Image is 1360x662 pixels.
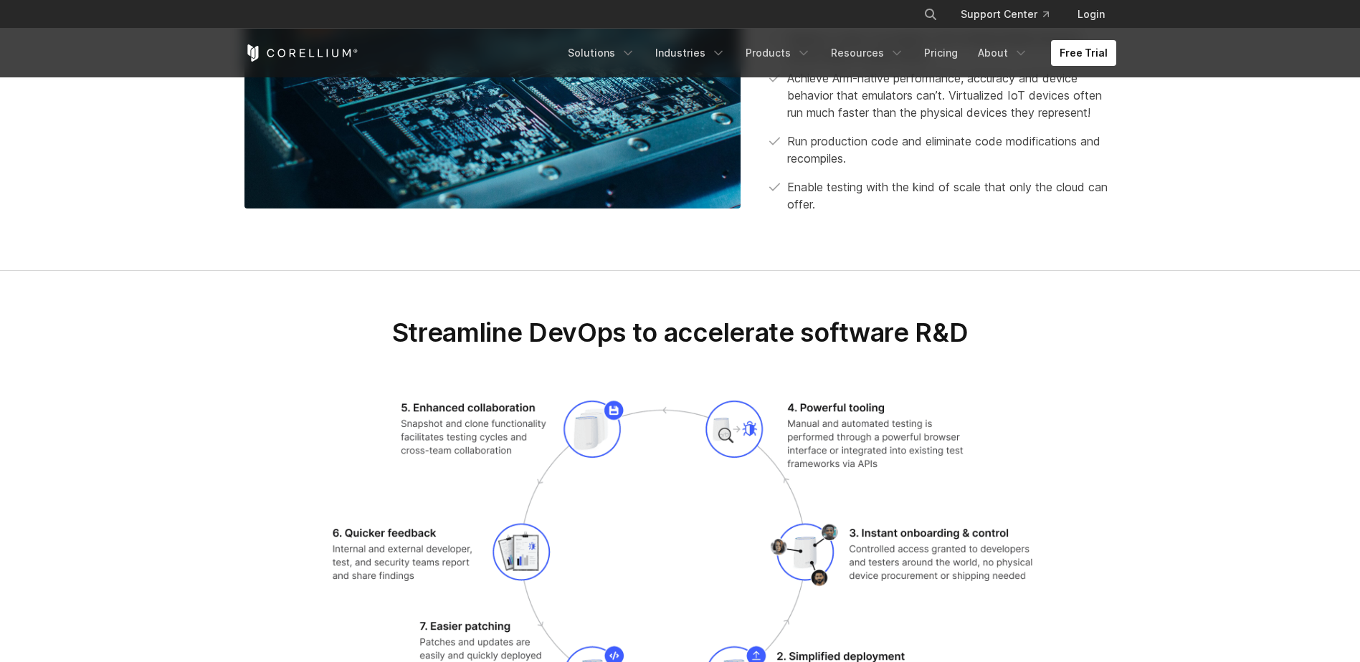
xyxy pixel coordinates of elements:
[916,40,966,66] a: Pricing
[559,40,1116,66] div: Navigation Menu
[244,317,1116,348] h2: Streamline DevOps to accelerate software R&D
[949,1,1060,27] a: Support Center
[769,178,1116,213] li: Enable testing with the kind of scale that only the cloud can offer.
[559,40,644,66] a: Solutions
[906,1,1116,27] div: Navigation Menu
[1066,1,1116,27] a: Login
[769,133,1116,167] li: Run production code and eliminate code modifications and recompiles.
[822,40,913,66] a: Resources
[244,44,358,62] a: Corellium Home
[969,40,1037,66] a: About
[1051,40,1116,66] a: Free Trial
[918,1,943,27] button: Search
[737,40,819,66] a: Products
[647,40,734,66] a: Industries
[769,69,1116,121] li: Achieve Arm-native performance, accuracy and device behavior that emulators can’t. Virtualized Io...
